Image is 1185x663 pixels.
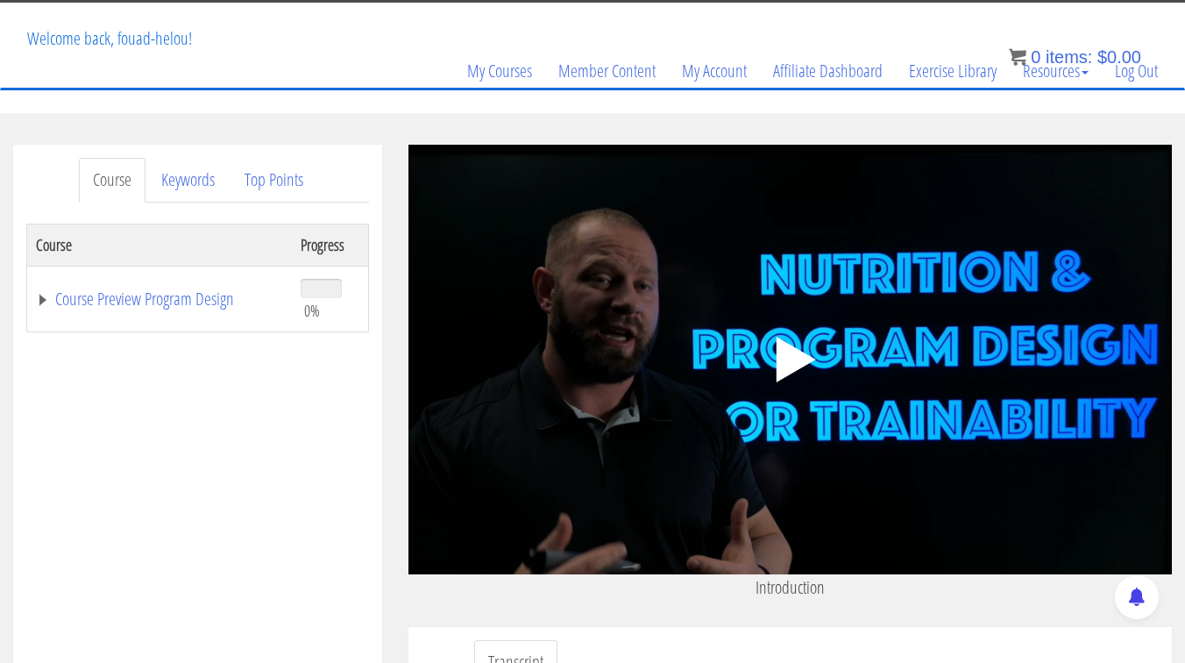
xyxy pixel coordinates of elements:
a: Affiliate Dashboard [760,29,896,113]
img: icon11.png [1009,48,1026,66]
a: Top Points [231,158,317,203]
a: Course Preview Program Design [36,290,283,308]
span: 0% [304,301,320,320]
a: Exercise Library [896,29,1010,113]
span: items: [1046,47,1092,67]
a: My Account [669,29,760,113]
p: Welcome back, fouad-helou! [14,4,205,74]
a: Keywords [147,158,229,203]
a: My Courses [454,29,545,113]
a: Log Out [1102,29,1171,113]
a: 0 items: $0.00 [1009,47,1141,67]
span: $ [1097,47,1107,67]
a: Resources [1010,29,1102,113]
span: 0 [1031,47,1040,67]
th: Course [27,224,293,266]
a: Member Content [545,29,669,113]
th: Progress [292,224,368,266]
bdi: 0.00 [1097,47,1141,67]
a: Course [79,158,145,203]
p: Introduction [408,574,1172,601]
